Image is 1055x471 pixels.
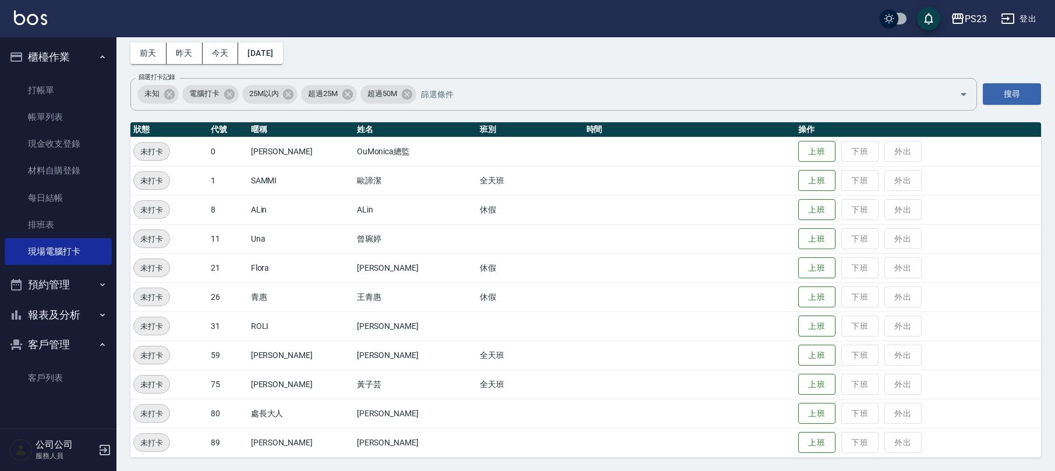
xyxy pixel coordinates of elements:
a: 現場電腦打卡 [5,238,112,265]
span: 電腦打卡 [182,88,226,100]
td: 75 [208,370,248,399]
td: ROLI [248,311,354,341]
td: [PERSON_NAME] [248,137,354,166]
td: 26 [208,282,248,311]
button: 今天 [203,43,239,64]
td: 黃子芸 [354,370,477,399]
div: PS23 [965,12,987,26]
a: 客戶列表 [5,364,112,391]
th: 姓名 [354,122,477,137]
th: 操作 [795,122,1041,137]
button: 上班 [798,286,835,308]
button: 上班 [798,170,835,192]
td: [PERSON_NAME] [354,253,477,282]
span: 未打卡 [134,175,169,187]
th: 班別 [477,122,583,137]
button: 上班 [798,403,835,424]
span: 未打卡 [134,320,169,332]
span: 未打卡 [134,204,169,216]
td: ALin [248,195,354,224]
td: ALin [354,195,477,224]
td: 歐諦潔 [354,166,477,195]
button: 昨天 [167,43,203,64]
td: [PERSON_NAME] [354,311,477,341]
span: 未打卡 [134,349,169,362]
button: 上班 [798,141,835,162]
td: Una [248,224,354,253]
td: 80 [208,399,248,428]
td: 全天班 [477,341,583,370]
span: 未打卡 [134,291,169,303]
td: [PERSON_NAME] [354,341,477,370]
td: 休假 [477,195,583,224]
img: Person [9,438,33,462]
button: save [917,7,940,30]
button: 上班 [798,199,835,221]
button: 預約管理 [5,270,112,300]
span: 未打卡 [134,408,169,420]
td: 31 [208,311,248,341]
div: 超過50M [360,85,416,104]
td: 21 [208,253,248,282]
span: 未知 [137,88,167,100]
th: 狀態 [130,122,208,137]
td: 0 [208,137,248,166]
th: 時間 [583,122,795,137]
td: [PERSON_NAME] [248,428,354,457]
div: 未知 [137,85,179,104]
td: [PERSON_NAME] [248,370,354,399]
span: 未打卡 [134,437,169,449]
span: 超過50M [360,88,404,100]
td: Flora [248,253,354,282]
img: Logo [14,10,47,25]
label: 篩選打卡記錄 [139,73,175,82]
div: 25M以內 [242,85,298,104]
span: 未打卡 [134,262,169,274]
button: 上班 [798,345,835,366]
td: 王青惠 [354,282,477,311]
button: [DATE] [238,43,282,64]
span: 25M以內 [242,88,286,100]
td: 曾琬婷 [354,224,477,253]
a: 材料自購登錄 [5,157,112,184]
td: [PERSON_NAME] [248,341,354,370]
td: 8 [208,195,248,224]
td: 11 [208,224,248,253]
td: [PERSON_NAME] [354,399,477,428]
a: 打帳單 [5,77,112,104]
h5: 公司公司 [36,439,95,451]
button: 客戶管理 [5,330,112,360]
button: 上班 [798,257,835,279]
td: 89 [208,428,248,457]
a: 帳單列表 [5,104,112,130]
td: 休假 [477,282,583,311]
th: 代號 [208,122,248,137]
span: 未打卡 [134,233,169,245]
button: 上班 [798,432,835,454]
th: 暱稱 [248,122,354,137]
span: 超過25M [301,88,345,100]
td: 處長大人 [248,399,354,428]
td: OuMonica總監 [354,137,477,166]
td: 全天班 [477,370,583,399]
a: 排班表 [5,211,112,238]
button: PS23 [946,7,992,31]
a: 每日結帳 [5,185,112,211]
td: 1 [208,166,248,195]
button: 登出 [996,8,1041,30]
div: 超過25M [301,85,357,104]
button: 上班 [798,316,835,337]
a: 現金收支登錄 [5,130,112,157]
button: 櫃檯作業 [5,42,112,72]
div: 電腦打卡 [182,85,239,104]
td: [PERSON_NAME] [354,428,477,457]
button: 搜尋 [983,83,1041,105]
button: 上班 [798,228,835,250]
p: 服務人員 [36,451,95,461]
td: 休假 [477,253,583,282]
button: 報表及分析 [5,300,112,330]
td: 59 [208,341,248,370]
input: 篩選條件 [418,84,939,104]
td: SAMMI [248,166,354,195]
button: 上班 [798,374,835,395]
